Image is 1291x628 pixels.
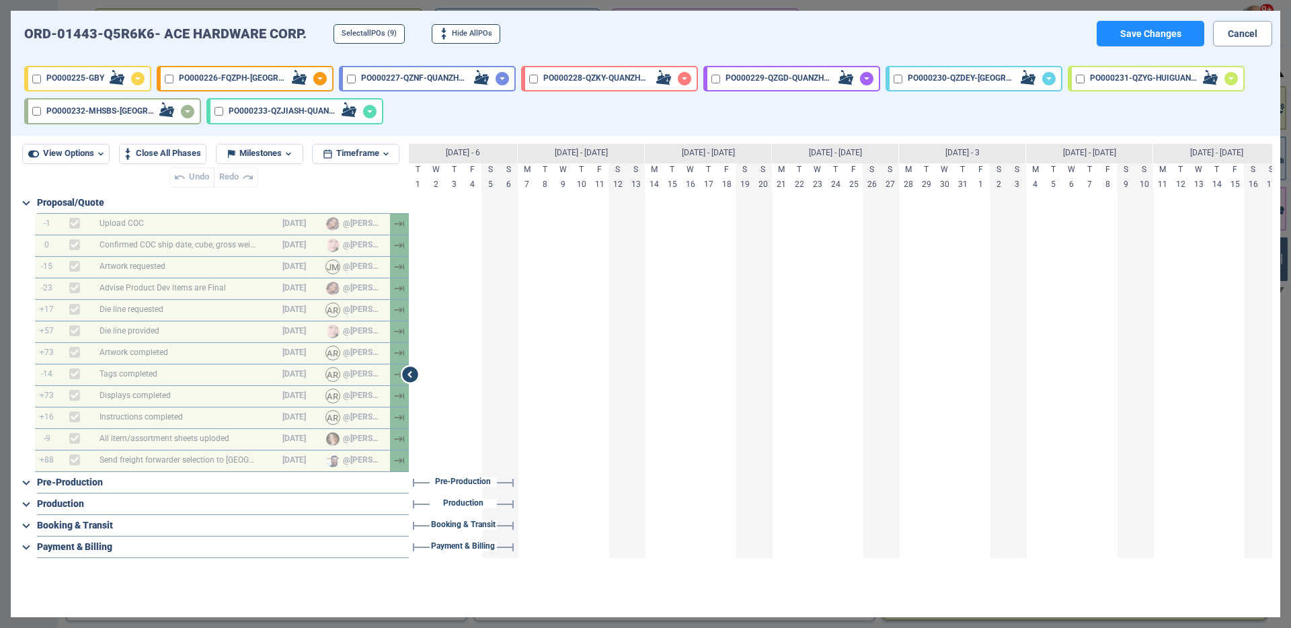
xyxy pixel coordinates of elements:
[627,163,645,178] span: S
[481,178,500,192] span: 5
[627,178,645,192] span: 13
[899,144,1025,163] span: [DATE] - 3
[543,74,651,83] span: PO000228 - QZKY-QUANZHOU KEYANG ELEC&TECH
[100,219,144,229] span: Upload COC
[312,144,399,164] button: Timeframe
[536,163,554,178] span: T
[536,178,554,192] span: 8
[43,146,94,161] span: View Options
[100,456,258,465] span: Send freight forwarder selection to [GEOGRAPHIC_DATA]
[334,24,405,44] button: SelectallPOs (9)
[772,163,790,178] span: M
[590,178,609,192] span: 11
[1081,178,1099,192] span: 7
[37,472,409,494] div: Pre-Production
[430,520,497,530] span: Booking & Transit
[590,163,609,178] span: F
[699,178,717,192] span: 17
[663,163,681,178] span: T
[1213,21,1272,46] button: Cancel
[1026,163,1044,178] span: M
[554,178,572,192] span: 9
[37,192,409,214] div: Proposal/Quote
[100,241,258,250] span: Confirmed COC ship date, cube, gross weight, containerization
[518,163,536,178] span: M
[1208,163,1226,178] span: T
[481,163,500,178] span: S
[432,24,500,44] button: Hide AllPOs
[46,107,154,116] span: PO000232 - MHSBS-[GEOGRAPHIC_DATA] MINHOUSHENG
[409,163,427,178] span: T
[554,163,572,178] span: W
[100,262,165,272] span: Artwork requested
[1044,178,1062,192] span: 5
[681,178,699,192] span: 16
[826,178,845,192] span: 24
[334,22,404,45] span: Select all POs ( 9 )
[1208,178,1226,192] span: 14
[1062,178,1081,192] span: 6
[1262,178,1280,192] span: 17
[463,163,481,178] span: F
[1153,178,1171,192] span: 11
[518,178,536,192] span: 7
[935,178,953,192] span: 30
[645,144,771,163] span: [DATE] - [DATE]
[500,163,518,178] span: S
[1189,178,1208,192] span: 13
[1117,163,1135,178] span: S
[1026,144,1152,163] span: [DATE] - [DATE]
[445,178,463,192] span: 3
[216,144,303,164] button: Milestones
[430,477,497,487] span: Pre-Production
[46,74,104,83] span: PO000225 - GBY
[953,163,972,178] span: T
[808,163,826,178] span: W
[645,163,663,178] span: M
[1099,178,1117,192] span: 8
[1244,163,1262,178] span: S
[136,146,201,161] span: Close All Phases
[361,74,469,83] span: PO000227 - QZNF-QUANZHOU NANFANG GIFTS CO
[100,434,229,444] span: All item/assortment sheets uploded
[663,178,681,192] span: 15
[427,163,445,178] span: W
[699,163,717,178] span: T
[772,144,898,163] span: [DATE] - [DATE]
[1062,163,1081,178] span: W
[445,163,463,178] span: T
[1262,163,1280,178] span: S
[100,391,171,401] span: Displays completed
[1044,163,1062,178] span: T
[239,146,282,161] span: Milestones
[1099,163,1117,178] span: F
[826,163,845,178] span: T
[1153,144,1280,163] span: [DATE] - [DATE]
[736,178,754,192] span: 19
[336,146,379,161] span: Timeframe
[990,178,1008,192] span: 2
[500,178,518,192] span: 6
[881,178,899,192] span: 27
[808,178,826,192] span: 23
[863,178,881,192] span: 26
[1226,178,1244,192] span: 15
[717,178,736,192] span: 18
[609,178,627,192] span: 12
[863,163,881,178] span: S
[990,163,1008,178] span: S
[24,26,307,42] span: ORD-01443-Q5R6K6 - ACE HARDWARE CORP.
[972,178,990,192] span: 1
[899,163,917,178] span: M
[1244,178,1262,192] span: 16
[736,163,754,178] span: S
[432,21,500,46] span: Hide All PO s
[1026,178,1044,192] span: 4
[1008,178,1026,192] span: 3
[100,348,168,358] span: Artwork completed
[908,74,1015,83] span: PO000230 - QZDEY-[GEOGRAPHIC_DATA] [GEOGRAPHIC_DATA] DEYAO CR
[1226,163,1244,178] span: F
[917,178,935,192] span: 29
[37,537,409,558] div: Payment & Billing
[37,515,409,537] div: Booking & Transit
